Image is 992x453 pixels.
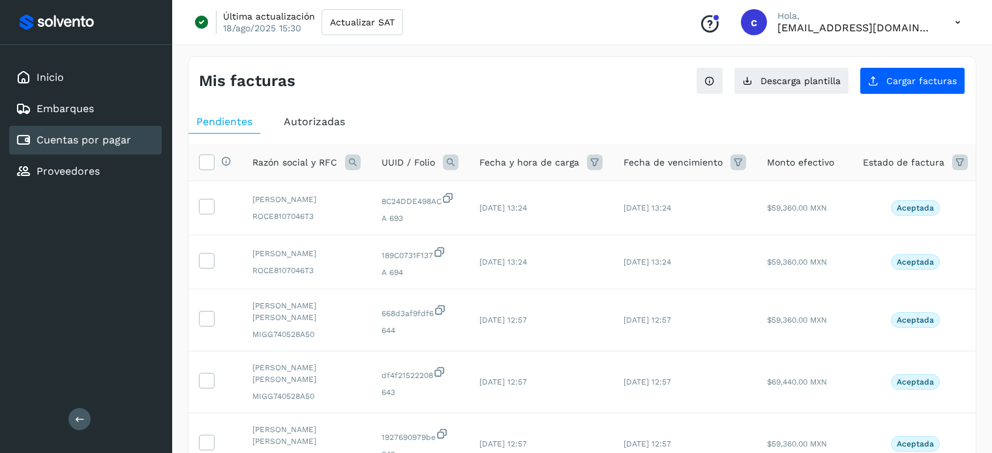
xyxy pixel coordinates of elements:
span: Monto efectivo [767,156,834,169]
span: [DATE] 13:24 [624,203,671,212]
span: [DATE] 13:24 [479,203,527,212]
span: [PERSON_NAME] [PERSON_NAME] [252,362,361,385]
span: [PERSON_NAME] [252,194,361,205]
span: 189C0731F137 [382,246,458,261]
span: ROCE8107046T3 [252,211,361,222]
span: $69,440.00 MXN [767,377,827,387]
span: $59,360.00 MXN [767,439,827,448]
div: Embarques [9,95,162,123]
span: Actualizar SAT [330,18,395,27]
span: $59,360.00 MXN [767,315,827,325]
span: Fecha y hora de carga [479,156,579,169]
span: ROCE8107046T3 [252,265,361,276]
p: Aceptada [897,377,934,387]
button: Descarga plantilla [734,67,849,95]
span: [DATE] 12:57 [479,315,527,325]
div: Proveedores [9,157,162,186]
p: Aceptada [897,315,934,325]
p: Hola, [777,10,934,22]
span: Razón social y RFC [252,156,337,169]
span: [DATE] 12:57 [624,439,671,448]
div: Cuentas por pagar [9,126,162,154]
h4: Mis facturas [199,72,295,91]
span: df4f21522208 [382,366,458,381]
span: $59,360.00 MXN [767,203,827,212]
span: [PERSON_NAME] [252,248,361,259]
span: 668d3af9fdf6 [382,304,458,319]
span: [DATE] 12:57 [479,439,527,448]
span: 644 [382,325,458,336]
span: UUID / Folio [382,156,435,169]
span: [DATE] 13:24 [624,257,671,267]
div: Inicio [9,63,162,92]
span: Estado de factura [863,156,944,169]
span: Fecha de vencimiento [624,156,723,169]
span: $59,360.00 MXN [767,257,827,267]
span: A 694 [382,267,458,278]
span: Pendientes [196,115,252,128]
span: [DATE] 13:24 [479,257,527,267]
a: Inicio [37,71,64,83]
p: cxp1@53cargo.com [777,22,934,34]
span: [PERSON_NAME] [PERSON_NAME] [252,424,361,447]
p: Aceptada [897,257,934,267]
span: MIGG740528A50 [252,390,361,402]
span: Autorizadas [284,115,345,128]
button: Actualizar SAT [322,9,403,35]
span: 643 [382,387,458,398]
span: Cargar facturas [886,76,957,85]
span: [DATE] 12:57 [624,377,671,387]
p: Última actualización [223,10,315,22]
a: Cuentas por pagar [37,134,131,146]
span: A 693 [382,212,458,224]
p: Aceptada [897,203,934,212]
span: Descarga plantilla [760,76,841,85]
span: 1927690979be [382,428,458,443]
p: 18/ago/2025 15:30 [223,22,301,34]
span: [DATE] 12:57 [479,377,527,387]
span: MIGG740528A50 [252,329,361,340]
span: [DATE] 12:57 [624,315,671,325]
a: Embarques [37,102,94,115]
p: Aceptada [897,439,934,448]
a: Proveedores [37,165,100,177]
button: Cargar facturas [860,67,965,95]
span: 8C24DDE498AC [382,192,458,207]
span: [PERSON_NAME] [PERSON_NAME] [252,300,361,323]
